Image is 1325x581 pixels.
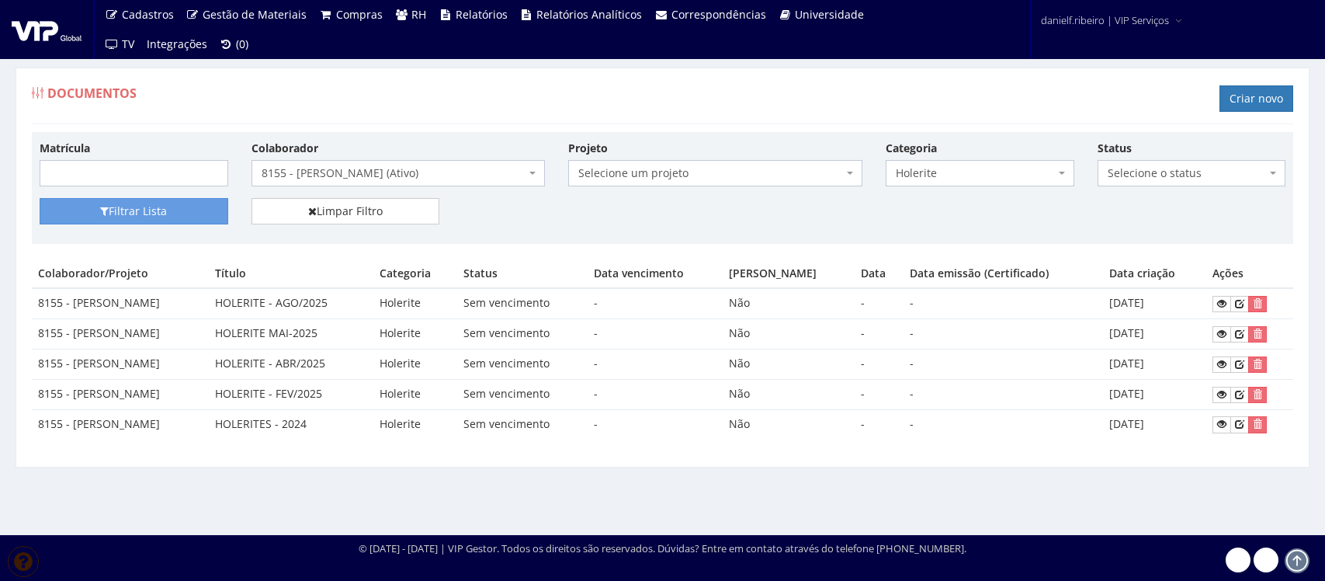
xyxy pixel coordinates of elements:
[411,7,426,22] span: RH
[723,259,855,288] th: [PERSON_NAME]
[32,288,209,318] td: 8155 - [PERSON_NAME]
[588,379,723,409] td: -
[203,7,307,22] span: Gestão de Materiais
[147,37,207,51] span: Integrações
[723,319,855,350] td: Não
[457,259,587,288] th: Status
[568,141,608,156] label: Projeto
[213,30,255,59] a: (0)
[855,319,904,350] td: -
[251,141,318,156] label: Colaborador
[32,259,209,288] th: Colaborador/Projeto
[251,160,546,186] span: 8155 - ADRIANO DE FREITAS RODRIGUES (Ativo)
[40,198,228,224] button: Filtrar Lista
[671,7,766,22] span: Correspondências
[1103,319,1206,350] td: [DATE]
[723,379,855,409] td: Não
[886,160,1074,186] span: Holerite
[209,319,373,350] td: HOLERITE MAI-2025
[457,288,587,318] td: Sem vencimento
[855,350,904,380] td: -
[209,288,373,318] td: HOLERITE - AGO/2025
[209,409,373,439] td: HOLERITES - 2024
[251,198,440,224] a: Limpar Filtro
[456,7,508,22] span: Relatórios
[373,409,457,439] td: Holerite
[886,141,937,156] label: Categoria
[209,350,373,380] td: HOLERITE - ABR/2025
[904,319,1103,350] td: -
[209,259,373,288] th: Título
[373,288,457,318] td: Holerite
[99,30,140,59] a: TV
[32,350,209,380] td: 8155 - [PERSON_NAME]
[904,288,1103,318] td: -
[1103,259,1206,288] th: Data criação
[855,288,904,318] td: -
[1098,160,1286,186] span: Selecione o status
[32,319,209,350] td: 8155 - [PERSON_NAME]
[896,165,1055,181] span: Holerite
[588,259,723,288] th: Data vencimento
[588,350,723,380] td: -
[1206,259,1293,288] th: Ações
[588,319,723,350] td: -
[904,379,1103,409] td: -
[855,409,904,439] td: -
[122,37,134,51] span: TV
[1098,141,1132,156] label: Status
[373,379,457,409] td: Holerite
[373,319,457,350] td: Holerite
[1108,165,1267,181] span: Selecione o status
[1103,288,1206,318] td: [DATE]
[359,541,966,556] div: © [DATE] - [DATE] | VIP Gestor. Todos os direitos são reservados. Dúvidas? Entre em contato atrav...
[47,85,137,102] span: Documentos
[122,7,174,22] span: Cadastros
[457,409,587,439] td: Sem vencimento
[457,350,587,380] td: Sem vencimento
[373,350,457,380] td: Holerite
[1041,12,1169,28] span: danielf.ribeiro | VIP Serviços
[1219,85,1293,112] a: Criar novo
[536,7,642,22] span: Relatórios Analíticos
[32,409,209,439] td: 8155 - [PERSON_NAME]
[457,319,587,350] td: Sem vencimento
[1103,350,1206,380] td: [DATE]
[236,37,248,51] span: (0)
[723,288,855,318] td: Não
[1103,409,1206,439] td: [DATE]
[855,259,904,288] th: Data
[723,409,855,439] td: Não
[578,165,843,181] span: Selecione um projeto
[373,259,457,288] th: Categoria
[588,409,723,439] td: -
[12,18,82,41] img: logo
[140,30,213,59] a: Integrações
[209,379,373,409] td: HOLERITE - FEV/2025
[855,379,904,409] td: -
[262,165,526,181] span: 8155 - ADRIANO DE FREITAS RODRIGUES (Ativo)
[568,160,862,186] span: Selecione um projeto
[1103,379,1206,409] td: [DATE]
[336,7,383,22] span: Compras
[40,141,90,156] label: Matrícula
[904,350,1103,380] td: -
[457,379,587,409] td: Sem vencimento
[904,259,1103,288] th: Data emissão (Certificado)
[904,409,1103,439] td: -
[723,350,855,380] td: Não
[32,379,209,409] td: 8155 - [PERSON_NAME]
[588,288,723,318] td: -
[795,7,864,22] span: Universidade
